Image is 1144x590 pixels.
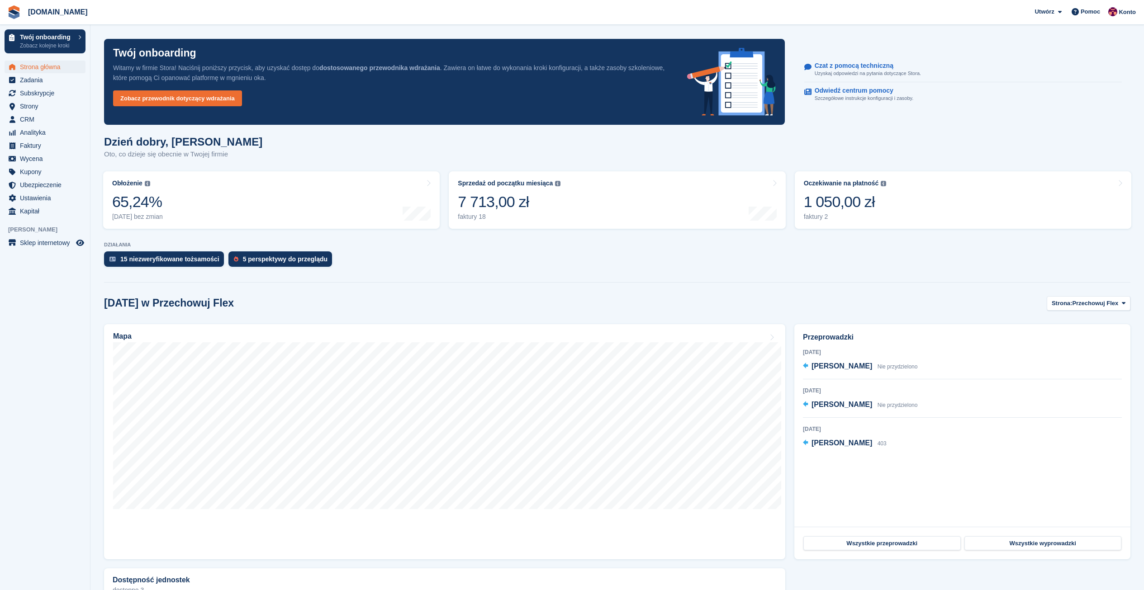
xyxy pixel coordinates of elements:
a: 15 niezweryfikowane tożsamości [104,251,228,271]
a: Obłożenie 65,24% [DATE] bez zmian [103,171,440,229]
a: Zobacz przewodnik dotyczący wdrażania [113,90,242,106]
p: Oto, co dzieje się obecnie w Twojej firmie [104,149,262,160]
span: [PERSON_NAME] [812,401,872,408]
img: prospect-51fa495bee0391a8d652442698ab0144808aea92771e9ea1ae160a38d050c398.svg [234,256,238,262]
h2: Przeprowadzki [803,332,1122,343]
a: Oczekiwanie na płatność 1 050,00 zł faktury 2 [795,171,1131,229]
a: menu [5,139,85,152]
p: Odwiedź centrum pomocy [815,87,907,94]
span: Zadania [20,74,74,86]
span: Strona główna [20,61,74,73]
span: Subskrypcje [20,87,74,99]
span: Analityka [20,126,74,139]
a: menu [5,192,85,204]
span: Konto [1119,8,1136,17]
p: Czat z pomocą techniczną [815,62,914,70]
p: Szczegółowe instrukcje konfiguracji i zasoby. [815,94,914,102]
a: [DOMAIN_NAME] [24,5,91,19]
div: 65,24% [112,193,163,211]
a: Mapa [104,324,785,559]
h2: Mapa [113,332,132,340]
a: 5 perspektywy do przeglądu [228,251,337,271]
span: Ustawienia [20,192,74,204]
span: Wycena [20,152,74,165]
p: Zobacz kolejne kroki [20,42,74,50]
div: Obłożenie [112,179,142,187]
a: menu [5,113,85,126]
div: 7 713,00 zł [458,193,560,211]
a: menu [5,205,85,217]
div: Sprzedaż od początku miesiąca [458,179,553,187]
span: [PERSON_NAME] [812,439,872,447]
span: Ubezpieczenie [20,179,74,191]
div: 1 050,00 zł [804,193,887,211]
img: Mateusz Kacwin [1108,7,1117,16]
a: menu [5,236,85,249]
span: [PERSON_NAME] [812,362,872,370]
div: [DATE] bez zmian [112,213,163,221]
a: Odwiedź centrum pomocy Szczegółowe instrukcje konfiguracji i zasoby. [804,82,1122,107]
a: [PERSON_NAME] Nie przydzielono [803,399,917,411]
h1: Dzień dobry, [PERSON_NAME] [104,136,262,148]
span: [PERSON_NAME] [8,225,90,234]
div: Oczekiwanie na płatność [804,179,879,187]
span: Przechowuj Flex [1072,299,1118,308]
p: Witamy w firmie Stora! Naciśnij poniższy przycisk, aby uzyskać dostęp do . Zawiera on łatwe do wy... [113,63,673,83]
p: Twój onboarding [113,48,196,58]
h2: [DATE] w Przechowuj Flex [104,297,234,309]
span: Sklep internetowy [20,236,74,249]
span: Utwórz [1035,7,1054,16]
img: icon-info-grey-7440780725fd019a000dd9b08b2336e03edf1995a4989e88bcd33f0948082b44.svg [145,181,150,186]
button: Strona: Przechowuj Flex [1047,296,1130,311]
p: Twój onboarding [20,34,74,40]
span: Nie przydzielono [878,402,918,408]
div: 5 perspektywy do przeglądu [243,255,328,263]
a: menu [5,61,85,73]
a: Czat z pomocą techniczną Uzyskaj odpowiedzi na pytania dotyczące Stora. [804,57,1122,82]
img: verify_identity-adf6edd0f0f0b5bbfe63781bf79b02c33cf7c696d77639b501bdc392416b5a36.svg [109,256,116,262]
img: stora-icon-8386f47178a22dfd0bd8f6a31ec36ba5ce8667c1dd55bd0f319d3a0aa187defe.svg [7,5,21,19]
div: 15 niezweryfikowane tożsamości [120,255,219,263]
a: menu [5,165,85,178]
a: menu [5,152,85,165]
a: Wszystkie wyprowadzki [964,536,1122,551]
div: [DATE] [803,348,1122,356]
div: faktury 2 [804,213,887,221]
a: Wszystkie przeprowadzki [803,536,961,551]
a: menu [5,126,85,139]
span: Pomoc [1081,7,1100,16]
img: onboarding-info-6c161a55d2c0e0a8cae90662b2fe09162a5109e8cc188191df67fb4f79e88e88.svg [687,48,776,116]
p: DZIAŁANIA [104,242,1130,248]
a: menu [5,87,85,99]
span: Strona: [1052,299,1073,308]
span: Kupony [20,165,74,178]
div: [DATE] [803,387,1122,395]
a: menu [5,100,85,113]
span: 403 [878,440,887,447]
img: icon-info-grey-7440780725fd019a000dd9b08b2336e03edf1995a4989e88bcd33f0948082b44.svg [555,181,560,186]
span: Nie przydzielono [878,363,918,370]
a: [PERSON_NAME] 403 [803,438,887,449]
div: [DATE] [803,425,1122,433]
span: Faktury [20,139,74,152]
a: menu [5,74,85,86]
p: Uzyskaj odpowiedzi na pytania dotyczące Stora. [815,70,921,77]
a: Twój onboarding Zobacz kolejne kroki [5,29,85,53]
a: Sprzedaż od początku miesiąca 7 713,00 zł faktury 18 [449,171,785,229]
span: Strony [20,100,74,113]
div: faktury 18 [458,213,560,221]
span: Kapitał [20,205,74,217]
a: [PERSON_NAME] Nie przydzielono [803,361,917,373]
a: menu [5,179,85,191]
span: CRM [20,113,74,126]
h2: Dostępność jednostek [113,576,190,584]
img: icon-info-grey-7440780725fd019a000dd9b08b2336e03edf1995a4989e88bcd33f0948082b44.svg [881,181,886,186]
strong: dostosowanego przewodnika wdrażania [319,64,440,71]
a: Podgląd sklepu [75,237,85,248]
